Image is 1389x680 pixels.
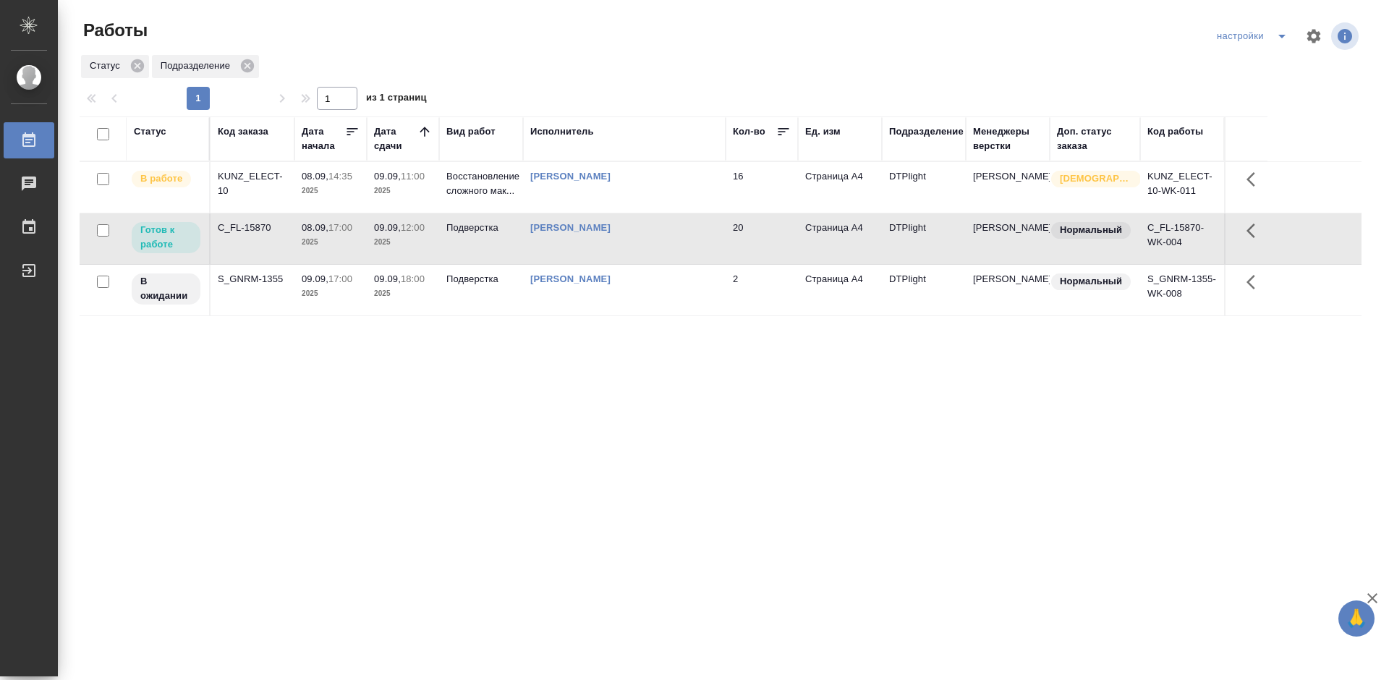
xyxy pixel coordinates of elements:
[302,222,328,233] p: 08.09,
[374,286,432,301] p: 2025
[134,124,166,139] div: Статус
[1140,213,1224,264] td: C_FL-15870-WK-004
[81,55,149,78] div: Статус
[401,222,425,233] p: 12:00
[328,273,352,284] p: 17:00
[302,124,345,153] div: Дата начала
[882,162,966,213] td: DTPlight
[805,124,841,139] div: Ед. изм
[328,171,352,182] p: 14:35
[1344,603,1369,634] span: 🙏
[80,19,148,42] span: Работы
[90,59,125,73] p: Статус
[374,222,401,233] p: 09.09,
[302,273,328,284] p: 09.09,
[1060,274,1122,289] p: Нормальный
[366,89,427,110] span: из 1 страниц
[530,222,611,233] a: [PERSON_NAME]
[1238,213,1273,248] button: Здесь прячутся важные кнопки
[140,171,182,186] p: В работе
[1213,25,1296,48] div: split button
[1296,19,1331,54] span: Настроить таблицу
[1338,600,1375,637] button: 🙏
[328,222,352,233] p: 17:00
[374,235,432,250] p: 2025
[374,171,401,182] p: 09.09,
[140,274,192,303] p: В ожидании
[1238,162,1273,197] button: Здесь прячутся важные кнопки
[1147,124,1203,139] div: Код работы
[161,59,235,73] p: Подразделение
[798,213,882,264] td: Страница А4
[130,272,202,306] div: Исполнитель назначен, приступать к работе пока рано
[302,286,360,301] p: 2025
[446,124,496,139] div: Вид работ
[726,213,798,264] td: 20
[1057,124,1133,153] div: Доп. статус заказа
[401,273,425,284] p: 18:00
[218,169,287,198] div: KUNZ_ELECT-10
[726,265,798,315] td: 2
[882,265,966,315] td: DTPlight
[374,273,401,284] p: 09.09,
[218,124,268,139] div: Код заказа
[798,265,882,315] td: Страница А4
[152,55,259,78] div: Подразделение
[1140,265,1224,315] td: S_GNRM-1355-WK-008
[446,169,516,198] p: Восстановление сложного мак...
[530,273,611,284] a: [PERSON_NAME]
[1060,171,1132,186] p: [DEMOGRAPHIC_DATA]
[374,124,417,153] div: Дата сдачи
[798,162,882,213] td: Страница А4
[130,221,202,255] div: Исполнитель может приступить к работе
[973,272,1042,286] p: [PERSON_NAME]
[530,171,611,182] a: [PERSON_NAME]
[401,171,425,182] p: 11:00
[1331,22,1362,50] span: Посмотреть информацию
[302,184,360,198] p: 2025
[530,124,594,139] div: Исполнитель
[889,124,964,139] div: Подразделение
[973,221,1042,235] p: [PERSON_NAME]
[374,184,432,198] p: 2025
[130,169,202,189] div: Исполнитель выполняет работу
[726,162,798,213] td: 16
[882,213,966,264] td: DTPlight
[1060,223,1122,237] p: Нормальный
[733,124,765,139] div: Кол-во
[973,124,1042,153] div: Менеджеры верстки
[218,221,287,235] div: C_FL-15870
[446,272,516,286] p: Подверстка
[1140,162,1224,213] td: KUNZ_ELECT-10-WK-011
[218,272,287,286] div: S_GNRM-1355
[302,235,360,250] p: 2025
[302,171,328,182] p: 08.09,
[446,221,516,235] p: Подверстка
[140,223,192,252] p: Готов к работе
[973,169,1042,184] p: [PERSON_NAME]
[1238,265,1273,299] button: Здесь прячутся важные кнопки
